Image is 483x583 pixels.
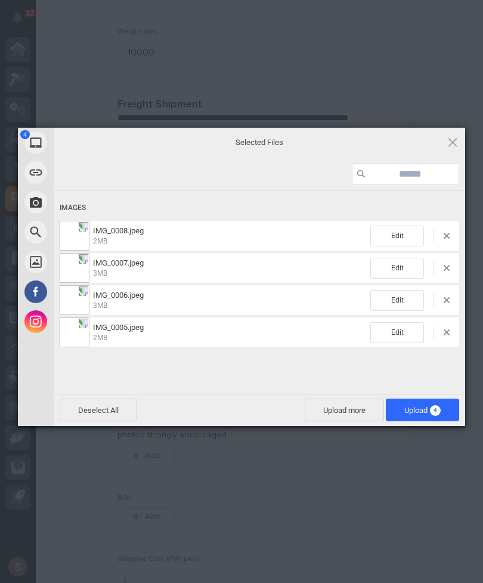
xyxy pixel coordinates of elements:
span: Edit [370,322,424,343]
div: Take Photo [18,187,161,217]
span: 2MB [93,334,107,342]
span: 2MB [93,237,107,245]
span: Deselect All [60,399,137,421]
span: IMG_0007.jpeg [89,258,370,278]
div: Images [60,197,459,219]
span: IMG_0007.jpeg [93,258,144,267]
span: Click here or hit ESC to close picker [446,135,459,149]
span: Edit [370,258,424,279]
div: Link (URL) [18,158,161,187]
span: IMG_0005.jpeg [89,323,370,343]
span: 4 [20,130,30,139]
div: Web Search [18,217,161,247]
span: Upload [404,406,441,415]
span: Edit [370,226,424,246]
img: c6d6af06-2956-47c8-b106-5c41c52744c9 [60,221,89,251]
span: Upload more [305,399,384,421]
span: 3MB [93,269,107,277]
span: IMG_0006.jpeg [89,291,370,310]
img: 7dd61e71-7571-4b34-a56e-5721da16de11 [60,317,89,347]
span: IMG_0008.jpeg [89,226,370,246]
span: 3MB [93,301,107,310]
img: f9bad621-c5a0-449b-980d-f2d680621b24 [60,285,89,315]
span: 4 [430,405,441,416]
span: Upload [386,399,459,421]
img: 1d20081b-0889-4d8b-a4c4-1ddc9381ba86 [60,253,89,283]
span: IMG_0008.jpeg [93,226,144,235]
div: Unsplash [18,247,161,277]
span: Edit [370,290,424,311]
span: IMG_0006.jpeg [93,291,144,300]
div: Facebook [18,277,161,307]
span: IMG_0005.jpeg [93,323,144,332]
div: My Device [18,128,161,158]
span: Selected Files [140,137,379,147]
div: Instagram [18,307,161,337]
